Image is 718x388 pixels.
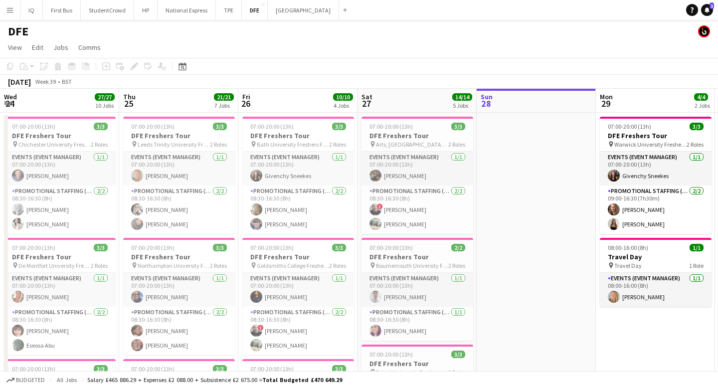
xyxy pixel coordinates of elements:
[614,262,642,269] span: Travel Day
[689,262,704,269] span: 1 Role
[241,98,250,109] span: 26
[131,123,175,130] span: 07:00-20:00 (13h)
[262,376,342,384] span: Total Budgeted £470 649.29
[453,102,472,109] div: 5 Jobs
[268,0,339,20] button: [GEOGRAPHIC_DATA]
[94,244,108,251] span: 3/3
[369,123,413,130] span: 07:00-20:00 (13h)
[360,98,372,109] span: 27
[701,4,713,16] a: 1
[18,262,91,269] span: De Montfort University Freshers Fair
[213,365,227,373] span: 3/3
[361,307,473,341] app-card-role: Promotional Staffing (Brand Ambassadors)1/108:30-16:30 (8h)[PERSON_NAME]
[250,244,294,251] span: 07:00-20:00 (13h)
[376,141,448,148] span: Arts, [GEOGRAPHIC_DATA] Freshers Fair
[451,123,465,130] span: 3/3
[698,25,710,37] app-user-avatar: Tim Bodenham
[257,141,329,148] span: Bath University Freshers Fair
[4,273,116,307] app-card-role: Events (Event Manager)1/107:00-20:00 (13h)[PERSON_NAME]
[33,78,58,85] span: Week 39
[361,238,473,341] app-job-card: 07:00-20:00 (13h)2/2DFE Freshers Tour Bournemouth University Freshers Fair2 RolesEvents (Event Ma...
[608,244,648,251] span: 08:00-16:00 (8h)
[369,244,413,251] span: 07:00-20:00 (13h)
[600,131,712,140] h3: DFE Freshers Tour
[614,141,687,148] span: Warwick University Freshers Fair
[600,238,712,307] app-job-card: 08:00-16:00 (8h)1/1Travel Day Travel Day1 RoleEvents (Event Manager)1/108:00-16:00 (8h)[PERSON_NAME]
[94,365,108,373] span: 3/3
[8,24,28,39] h1: DFE
[123,92,136,101] span: Thu
[18,141,91,148] span: Chichester University Freshers Fair
[8,77,31,87] div: [DATE]
[213,123,227,130] span: 3/3
[334,102,353,109] div: 4 Jobs
[598,98,613,109] span: 29
[210,141,227,148] span: 2 Roles
[695,102,710,109] div: 2 Jobs
[16,377,45,384] span: Budgeted
[376,262,448,269] span: Bournemouth University Freshers Fair
[123,152,235,186] app-card-role: Events (Event Manager)1/107:00-20:00 (13h)[PERSON_NAME]
[258,325,264,331] span: !
[123,238,235,355] app-job-card: 07:00-20:00 (13h)3/3DFE Freshers Tour Northampton University Freshers Fair2 RolesEvents (Event Ma...
[690,123,704,130] span: 3/3
[32,43,43,52] span: Edit
[361,186,473,234] app-card-role: Promotional Staffing (Brand Ambassadors)2/208:30-16:30 (8h)![PERSON_NAME][PERSON_NAME]
[123,131,235,140] h3: DFE Freshers Tour
[12,123,55,130] span: 07:00-20:00 (13h)
[2,98,17,109] span: 24
[329,262,346,269] span: 2 Roles
[361,92,372,101] span: Sat
[242,117,354,234] app-job-card: 07:00-20:00 (13h)3/3DFE Freshers Tour Bath University Freshers Fair2 RolesEvents (Event Manager)1...
[62,78,72,85] div: BST
[12,365,55,373] span: 07:00-20:00 (13h)
[600,252,712,261] h3: Travel Day
[332,123,346,130] span: 3/3
[452,93,472,101] span: 14/14
[600,186,712,234] app-card-role: Promotional Staffing (Brand Ambassadors)2/209:00-16:30 (7h30m)[PERSON_NAME][PERSON_NAME]
[123,307,235,355] app-card-role: Promotional Staffing (Brand Ambassadors)2/208:30-16:30 (8h)[PERSON_NAME][PERSON_NAME]
[134,0,158,20] button: HP
[479,98,493,109] span: 28
[8,43,22,52] span: View
[20,0,43,20] button: IQ
[123,186,235,234] app-card-role: Promotional Staffing (Brand Ambassadors)2/208:30-16:30 (8h)[PERSON_NAME][PERSON_NAME]
[91,262,108,269] span: 2 Roles
[122,98,136,109] span: 25
[242,238,354,355] div: 07:00-20:00 (13h)3/3DFE Freshers Tour Goldsmiths College Freshers Fair2 RolesEvents (Event Manage...
[5,375,46,386] button: Budgeted
[4,41,26,54] a: View
[376,369,448,376] span: Bristol University Freshers Fair
[12,244,55,251] span: 07:00-20:00 (13h)
[361,252,473,261] h3: DFE Freshers Tour
[361,117,473,234] app-job-card: 07:00-20:00 (13h)3/3DFE Freshers Tour Arts, [GEOGRAPHIC_DATA] Freshers Fair2 RolesEvents (Event M...
[91,141,108,148] span: 2 Roles
[78,43,101,52] span: Comms
[74,41,105,54] a: Comms
[242,92,250,101] span: Fri
[242,0,268,20] button: DFE
[53,43,68,52] span: Jobs
[4,238,116,355] app-job-card: 07:00-20:00 (13h)3/3DFE Freshers Tour De Montfort University Freshers Fair2 RolesEvents (Event Ma...
[608,123,651,130] span: 07:00-20:00 (13h)
[4,186,116,234] app-card-role: Promotional Staffing (Brand Ambassadors)2/208:30-16:30 (8h)[PERSON_NAME][PERSON_NAME]
[694,93,708,101] span: 4/4
[213,244,227,251] span: 3/3
[361,359,473,368] h3: DFE Freshers Tour
[710,2,714,9] span: 1
[451,351,465,358] span: 3/3
[257,262,329,269] span: Goldsmiths College Freshers Fair
[214,102,233,109] div: 7 Jobs
[687,141,704,148] span: 2 Roles
[4,252,116,261] h3: DFE Freshers Tour
[329,141,346,148] span: 2 Roles
[81,0,134,20] button: StudentCrowd
[123,117,235,234] app-job-card: 07:00-20:00 (13h)3/3DFE Freshers Tour Leeds Trinity University Freshers Fair2 RolesEvents (Event ...
[361,152,473,186] app-card-role: Events (Event Manager)1/107:00-20:00 (13h)[PERSON_NAME]
[690,244,704,251] span: 1/1
[600,117,712,234] div: 07:00-20:00 (13h)3/3DFE Freshers Tour Warwick University Freshers Fair2 RolesEvents (Event Manage...
[4,152,116,186] app-card-role: Events (Event Manager)1/107:00-20:00 (13h)[PERSON_NAME]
